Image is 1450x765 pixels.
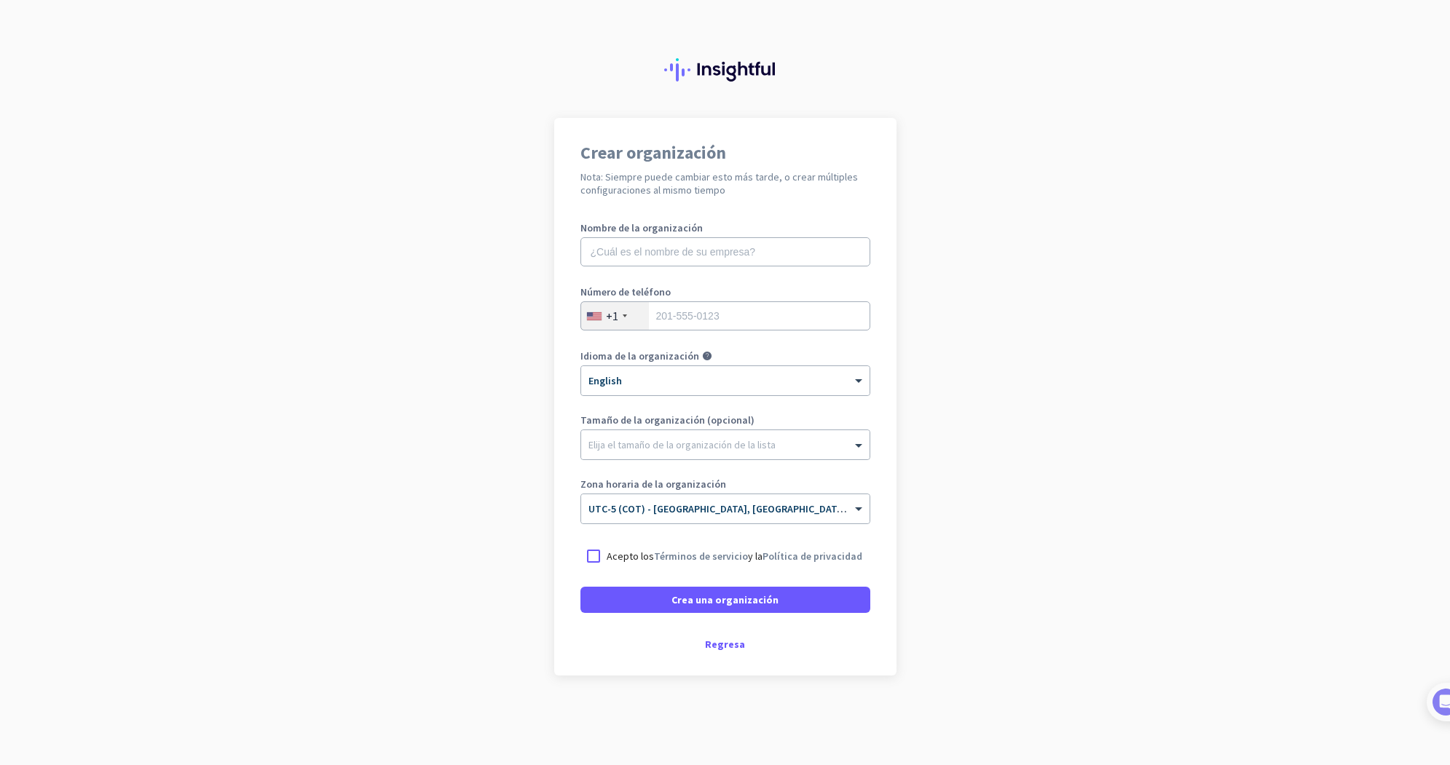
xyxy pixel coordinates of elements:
img: Insightful [664,58,787,82]
input: 201-555-0123 [580,301,870,330]
label: Número de teléfono [580,287,870,297]
div: +1 [606,309,618,323]
i: help [702,351,712,361]
label: Tamaño de la organización (opcional) [580,415,870,425]
input: ¿Cuál es el nombre de su empresa? [580,237,870,266]
div: Regresa [580,639,870,649]
label: Nombre de la organización [580,223,870,233]
p: Acepto los y la [607,549,862,563]
label: Idioma de la organización [580,351,699,361]
label: Zona horaria de la organización [580,479,870,489]
a: Política de privacidad [763,550,862,563]
button: Crea una organización [580,587,870,613]
h1: Crear organización [580,144,870,162]
span: Crea una organización [671,592,779,607]
h2: Nota: Siempre puede cambiar esto más tarde, o crear múltiples configuraciones al mismo tiempo [580,170,870,197]
a: Términos de servicio [654,550,748,563]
